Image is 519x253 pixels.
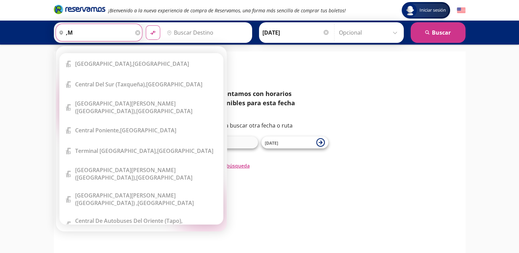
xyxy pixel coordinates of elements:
[75,100,218,115] div: [GEOGRAPHIC_DATA]
[261,136,328,148] button: [DATE]
[191,121,328,130] p: Te invitamos a buscar otra fecha o ruta
[417,7,449,14] span: Iniciar sesión
[54,4,105,16] a: Brand Logo
[75,166,218,181] div: [GEOGRAPHIC_DATA]
[262,24,330,41] input: Elegir Fecha
[75,126,120,134] b: Central Poniente,
[75,217,182,225] b: Central de Autobuses del Oriente (tapo),
[75,100,176,115] b: [GEOGRAPHIC_DATA][PERSON_NAME] ([GEOGRAPHIC_DATA]),
[75,166,176,181] b: [GEOGRAPHIC_DATA][PERSON_NAME] ([GEOGRAPHIC_DATA]),
[164,24,248,41] input: Buscar Destino
[75,81,202,88] div: [GEOGRAPHIC_DATA]
[210,89,328,108] div: No contamos con horarios disponibles para esta fecha
[56,24,133,41] input: Buscar Origen
[75,81,146,88] b: Central del Sur (taxqueña),
[75,192,176,207] b: [GEOGRAPHIC_DATA][PERSON_NAME] ([GEOGRAPHIC_DATA]) ,
[75,147,157,155] b: Terminal [GEOGRAPHIC_DATA],
[75,126,176,134] div: [GEOGRAPHIC_DATA]
[265,140,278,146] span: [DATE]
[54,4,105,14] i: Brand Logo
[75,217,218,232] div: [GEOGRAPHIC_DATA]
[411,22,465,43] button: Buscar
[75,60,189,68] div: [GEOGRAPHIC_DATA]
[457,6,465,15] button: English
[339,24,400,41] input: Opcional
[75,147,213,155] div: [GEOGRAPHIC_DATA]
[75,192,218,207] div: [GEOGRAPHIC_DATA]
[108,7,346,14] em: ¡Bienvenido a la nueva experiencia de compra de Reservamos, una forma más sencilla de comprar tus...
[75,60,133,68] b: [GEOGRAPHIC_DATA],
